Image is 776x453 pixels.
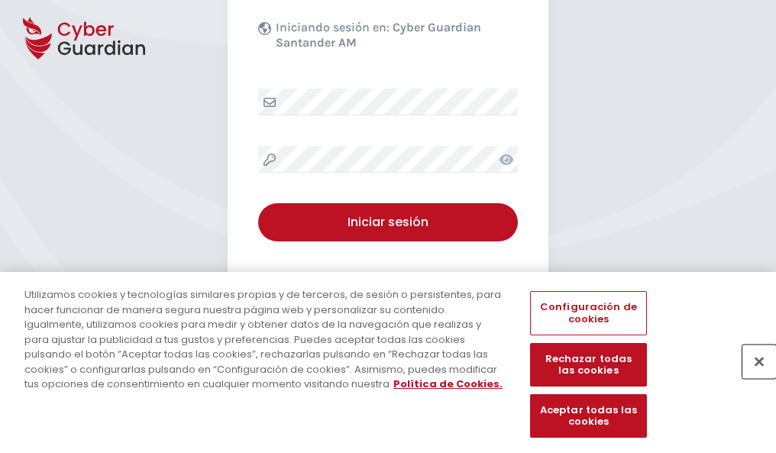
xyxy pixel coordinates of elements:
button: Iniciar sesión [258,203,518,241]
a: Más información sobre su privacidad, se abre en una nueva pestaña [393,377,503,391]
div: Utilizamos cookies y tecnologías similares propias y de terceros, de sesión o persistentes, para ... [24,287,507,392]
button: Cerrar [742,345,776,378]
button: Aceptar todas las cookies [530,394,646,438]
button: Configuración de cookies, Abre el cuadro de diálogo del centro de preferencias. [530,291,646,335]
button: Rechazar todas las cookies [530,343,646,387]
div: Iniciar sesión [270,213,506,231]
